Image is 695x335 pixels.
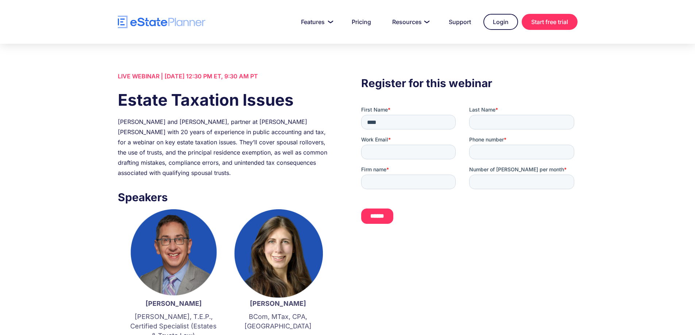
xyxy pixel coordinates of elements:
strong: [PERSON_NAME] [250,300,306,307]
a: Login [483,14,518,30]
h3: Speakers [118,189,334,206]
a: Pricing [343,15,380,29]
h1: Estate Taxation Issues [118,89,334,111]
a: Support [440,15,480,29]
a: Resources [383,15,436,29]
iframe: Form 0 [361,106,577,230]
div: [PERSON_NAME] and [PERSON_NAME], partner at [PERSON_NAME] [PERSON_NAME] with 20 years of experien... [118,117,334,178]
p: BCom, MTax, CPA, [GEOGRAPHIC_DATA] [233,312,323,331]
a: Start free trial [522,14,578,30]
h3: Register for this webinar [361,75,577,91]
a: Features [292,15,339,29]
div: LIVE WEBINAR | [DATE] 12:30 PM ET, 9:30 AM PT [118,71,334,81]
strong: [PERSON_NAME] [146,300,202,307]
a: home [118,16,205,28]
